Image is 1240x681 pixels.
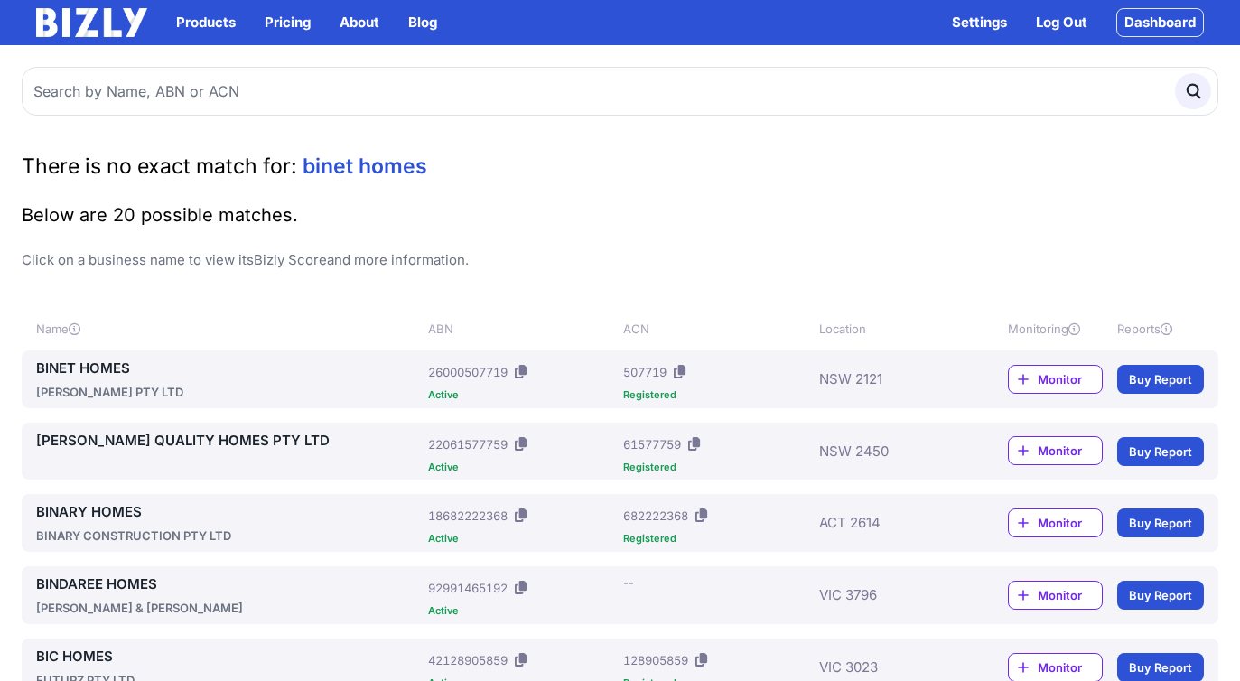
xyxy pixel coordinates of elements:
[623,390,812,400] div: Registered
[623,462,812,472] div: Registered
[1038,586,1102,604] span: Monitor
[1008,320,1103,338] div: Monitoring
[265,12,311,33] a: Pricing
[623,320,812,338] div: ACN
[623,574,634,592] div: --
[623,534,812,544] div: Registered
[428,363,508,381] div: 26000507719
[1038,442,1102,460] span: Monitor
[428,534,617,544] div: Active
[22,249,1218,271] p: Click on a business name to view its and more information.
[36,646,421,667] a: BIC HOMES
[1117,508,1204,537] a: Buy Report
[428,435,508,453] div: 22061577759
[1038,658,1102,676] span: Monitor
[1117,320,1204,338] div: Reports
[428,651,508,669] div: 42128905859
[428,462,617,472] div: Active
[36,358,421,379] a: BINET HOMES
[340,12,379,33] a: About
[22,154,297,179] span: There is no exact match for:
[1117,437,1204,466] a: Buy Report
[819,501,959,545] div: ACT 2614
[1008,581,1103,610] a: Monitor
[1008,436,1103,465] a: Monitor
[36,599,421,617] div: [PERSON_NAME] & [PERSON_NAME]
[36,574,421,595] a: BINDAREE HOMES
[428,507,508,525] div: 18682222368
[1008,508,1103,537] a: Monitor
[428,579,508,597] div: 92991465192
[1117,581,1204,610] a: Buy Report
[254,251,327,268] a: Bizly Score
[819,430,959,472] div: NSW 2450
[623,507,688,525] div: 682222368
[22,67,1218,116] input: Search by Name, ABN or ACN
[623,363,667,381] div: 507719
[428,390,617,400] div: Active
[303,154,427,179] span: binet homes
[1036,12,1087,33] a: Log Out
[819,358,959,401] div: NSW 2121
[623,651,688,669] div: 128905859
[36,527,421,545] div: BINARY CONSTRUCTION PTY LTD
[1117,365,1204,394] a: Buy Report
[36,430,421,452] a: [PERSON_NAME] QUALITY HOMES PTY LTD
[22,204,298,226] span: Below are 20 possible matches.
[1038,514,1102,532] span: Monitor
[819,574,959,617] div: VIC 3796
[428,320,617,338] div: ABN
[819,320,959,338] div: Location
[623,435,681,453] div: 61577759
[428,606,617,616] div: Active
[1008,365,1103,394] a: Monitor
[36,501,421,523] a: BINARY HOMES
[36,383,421,401] div: [PERSON_NAME] PTY LTD
[176,12,236,33] button: Products
[952,12,1007,33] a: Settings
[408,12,437,33] a: Blog
[1038,370,1102,388] span: Monitor
[1116,8,1204,37] a: Dashboard
[36,320,421,338] div: Name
